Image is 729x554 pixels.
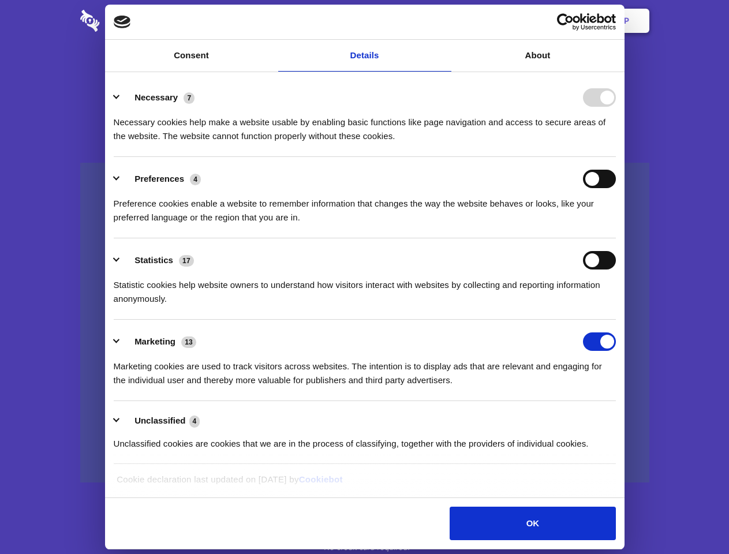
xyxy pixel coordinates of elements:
h4: Auto-redaction of sensitive data, encrypted data sharing and self-destructing private chats. Shar... [80,105,649,143]
a: Consent [105,40,278,72]
label: Marketing [134,336,175,346]
a: Details [278,40,451,72]
div: Unclassified cookies are cookies that we are in the process of classifying, together with the pro... [114,428,616,451]
label: Preferences [134,174,184,184]
span: 13 [181,336,196,348]
span: 4 [190,174,201,185]
a: About [451,40,625,72]
div: Cookie declaration last updated on [DATE] by [108,473,621,495]
h1: Eliminate Slack Data Loss. [80,52,649,93]
label: Necessary [134,92,178,102]
button: Necessary (7) [114,88,202,107]
a: Pricing [339,3,389,39]
a: Cookiebot [299,474,343,484]
img: logo [114,16,131,28]
iframe: Drift Widget Chat Controller [671,496,715,540]
img: logo-wordmark-white-trans-d4663122ce5f474addd5e946df7df03e33cb6a1c49d2221995e7729f52c070b2.svg [80,10,179,32]
div: Marketing cookies are used to track visitors across websites. The intention is to display ads tha... [114,351,616,387]
span: 7 [184,92,195,104]
button: Unclassified (4) [114,414,207,428]
span: 17 [179,255,194,267]
button: Marketing (13) [114,332,204,351]
div: Necessary cookies help make a website usable by enabling basic functions like page navigation and... [114,107,616,143]
a: Usercentrics Cookiebot - opens in a new window [515,13,616,31]
div: Statistic cookies help website owners to understand how visitors interact with websites by collec... [114,269,616,306]
button: Statistics (17) [114,251,201,269]
a: Wistia video thumbnail [80,163,649,483]
button: Preferences (4) [114,170,208,188]
button: OK [450,507,615,540]
a: Login [524,3,574,39]
span: 4 [189,415,200,427]
label: Statistics [134,255,173,265]
div: Preference cookies enable a website to remember information that changes the way the website beha... [114,188,616,224]
a: Contact [468,3,521,39]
